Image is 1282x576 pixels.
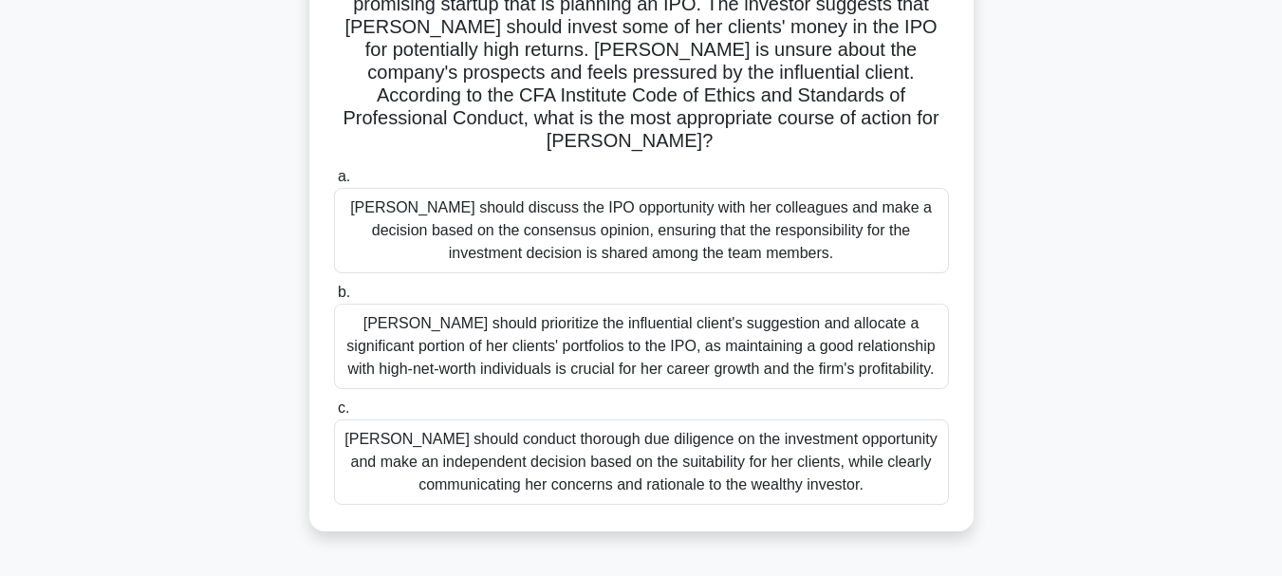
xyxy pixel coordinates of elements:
[334,304,949,389] div: [PERSON_NAME] should prioritize the influential client's suggestion and allocate a significant po...
[334,419,949,505] div: [PERSON_NAME] should conduct thorough due diligence on the investment opportunity and make an ind...
[338,399,349,416] span: c.
[338,284,350,300] span: b.
[334,188,949,273] div: [PERSON_NAME] should discuss the IPO opportunity with her colleagues and make a decision based on...
[338,168,350,184] span: a.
